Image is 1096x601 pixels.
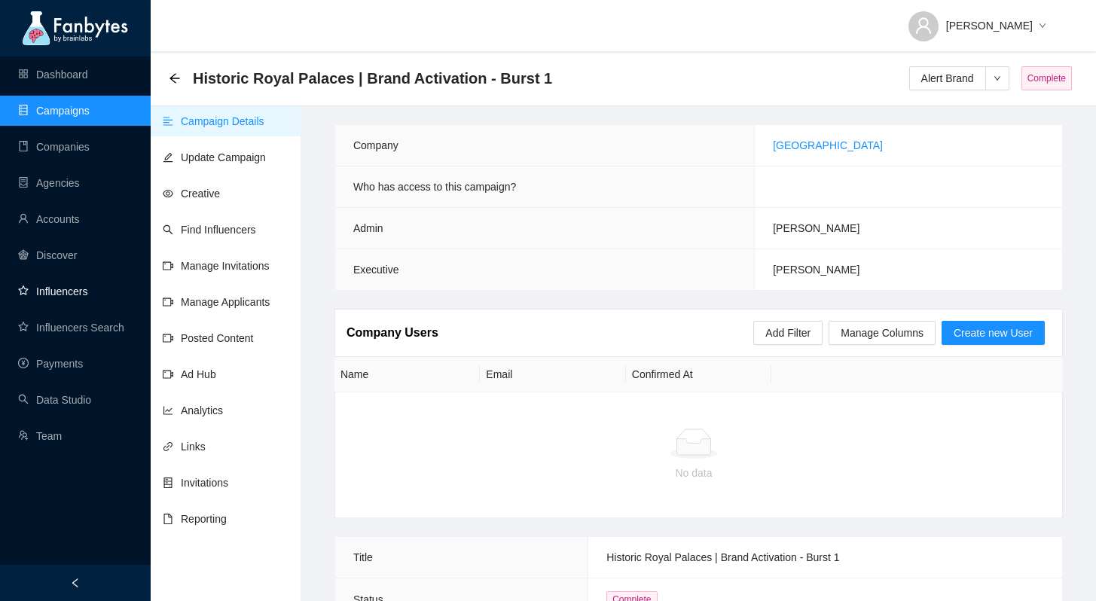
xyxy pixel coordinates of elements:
span: Manage Columns [841,325,924,341]
div: No data [347,465,1040,481]
span: Alert Brand [921,70,974,87]
span: user [914,17,933,35]
a: line-chartAnalytics [163,404,223,416]
a: editUpdate Campaign [163,151,266,163]
span: Create new User [954,325,1033,341]
button: [PERSON_NAME]down [896,8,1058,32]
a: radar-chartDiscover [18,249,77,261]
th: Confirmed At [626,357,771,392]
a: appstoreDashboard [18,69,88,81]
a: align-leftCampaign Details [163,115,264,127]
span: down [986,75,1009,82]
span: Who has access to this campaign? [353,181,516,193]
a: searchData Studio [18,394,91,406]
article: Company Users [347,323,438,342]
span: Admin [353,222,383,234]
a: fileReporting [163,513,227,525]
a: containerAgencies [18,177,80,189]
span: arrow-left [169,72,181,84]
span: [PERSON_NAME] [773,264,859,276]
span: Add Filter [765,325,811,341]
th: Name [334,357,480,392]
span: left [70,578,81,588]
span: Company [353,139,398,151]
span: Complete [1021,66,1072,90]
a: hddInvitations [163,477,228,489]
div: Back [169,72,181,85]
span: Title [353,551,373,563]
a: starInfluencers [18,285,87,297]
a: [GEOGRAPHIC_DATA] [773,139,883,151]
a: databaseCampaigns [18,105,90,117]
button: down [985,66,1009,90]
button: Manage Columns [829,321,936,345]
span: [PERSON_NAME] [946,17,1033,34]
a: linkLinks [163,441,206,453]
a: bookCompanies [18,141,90,153]
a: usergroup-addTeam [18,430,62,442]
button: Create new User [942,321,1045,345]
a: pay-circlePayments [18,358,83,370]
button: Add Filter [753,321,823,345]
a: video-cameraManage Applicants [163,296,270,308]
a: starInfluencers Search [18,322,124,334]
a: video-cameraPosted Content [163,332,254,344]
a: eyeCreative [163,188,220,200]
span: Historic Royal Palaces | Brand Activation - Burst 1 [606,551,839,563]
button: Alert Brand [909,66,986,90]
a: video-cameraManage Invitations [163,260,270,272]
a: userAccounts [18,213,80,225]
span: down [1039,22,1046,31]
span: Historic Royal Palaces | Brand Activation - Burst 1 [193,66,552,90]
th: Email [480,357,625,392]
a: searchFind Influencers [163,224,256,236]
span: Executive [353,264,399,276]
a: video-cameraAd Hub [163,368,216,380]
span: [PERSON_NAME] [773,222,859,234]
